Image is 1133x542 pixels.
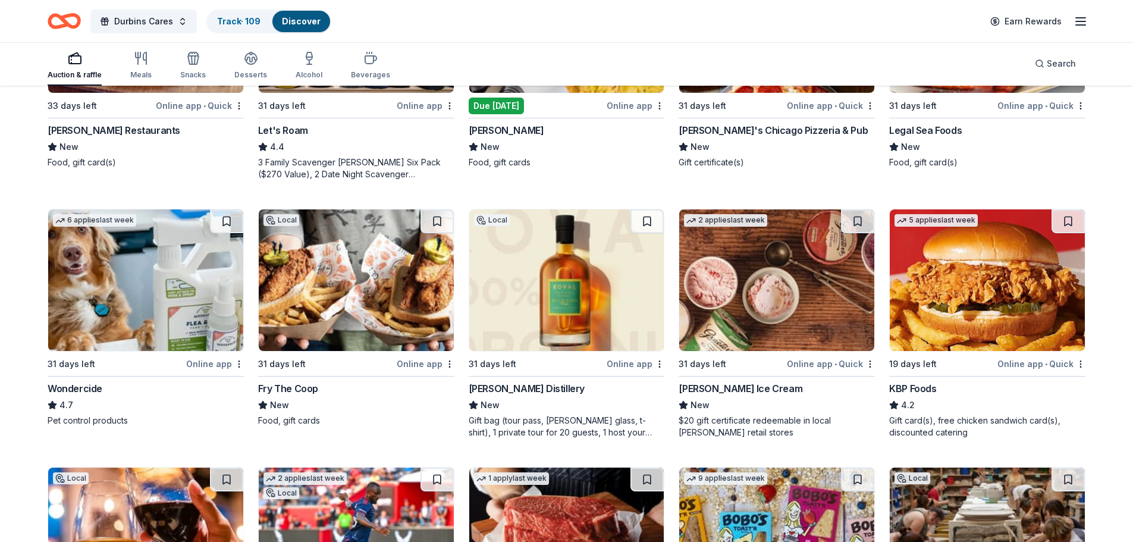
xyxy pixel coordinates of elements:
[889,357,937,371] div: 19 days left
[481,398,500,412] span: New
[48,46,102,86] button: Auction & raffle
[258,415,454,427] div: Food, gift cards
[53,214,136,227] div: 6 applies last week
[258,123,308,137] div: Let's Roam
[59,140,79,154] span: New
[217,16,261,26] a: Track· 109
[203,101,206,111] span: •
[890,209,1085,351] img: Image for KBP Foods
[889,123,962,137] div: Legal Sea Foods
[48,7,81,35] a: Home
[258,156,454,180] div: 3 Family Scavenger [PERSON_NAME] Six Pack ($270 Value), 2 Date Night Scavenger [PERSON_NAME] Two ...
[1047,57,1076,71] span: Search
[258,99,306,113] div: 31 days left
[48,381,102,396] div: Wondercide
[469,209,665,438] a: Image for KOVAL DistilleryLocal31 days leftOnline app[PERSON_NAME] DistilleryNewGift bag (tour pa...
[469,357,516,371] div: 31 days left
[787,98,875,113] div: Online app Quick
[130,70,152,80] div: Meals
[997,356,1085,371] div: Online app Quick
[263,487,299,499] div: Local
[834,101,837,111] span: •
[186,356,244,371] div: Online app
[351,70,390,80] div: Beverages
[684,472,767,485] div: 9 applies last week
[679,209,874,351] img: Image for Graeter's Ice Cream
[691,398,710,412] span: New
[48,70,102,80] div: Auction & raffle
[684,214,767,227] div: 2 applies last week
[679,156,875,168] div: Gift certificate(s)
[679,381,802,396] div: [PERSON_NAME] Ice Cream
[469,381,585,396] div: [PERSON_NAME] Distillery
[114,14,173,29] span: Durbins Cares
[59,398,73,412] span: 4.7
[351,46,390,86] button: Beverages
[469,209,664,351] img: Image for KOVAL Distillery
[607,98,664,113] div: Online app
[234,70,267,80] div: Desserts
[48,123,180,137] div: [PERSON_NAME] Restaurants
[48,357,95,371] div: 31 days left
[1045,101,1047,111] span: •
[263,472,347,485] div: 2 applies last week
[469,123,544,137] div: [PERSON_NAME]
[889,99,937,113] div: 31 days left
[889,381,936,396] div: KBP Foods
[258,357,306,371] div: 31 days left
[469,156,665,168] div: Food, gift cards
[48,209,243,351] img: Image for Wondercide
[469,98,524,114] div: Due [DATE]
[296,70,322,80] div: Alcohol
[130,46,152,86] button: Meals
[296,46,322,86] button: Alcohol
[901,398,915,412] span: 4.2
[1025,52,1085,76] button: Search
[53,472,89,484] div: Local
[156,98,244,113] div: Online app Quick
[679,415,875,438] div: $20 gift certificate redeemable in local [PERSON_NAME] retail stores
[48,209,244,427] a: Image for Wondercide6 applieslast week31 days leftOnline appWondercide4.7Pet control products
[691,140,710,154] span: New
[983,11,1069,32] a: Earn Rewards
[270,140,284,154] span: 4.4
[90,10,197,33] button: Durbins Cares
[679,123,868,137] div: [PERSON_NAME]'s Chicago Pizzeria & Pub
[481,140,500,154] span: New
[180,46,206,86] button: Snacks
[997,98,1085,113] div: Online app Quick
[263,214,299,226] div: Local
[834,359,837,369] span: •
[474,214,510,226] div: Local
[397,356,454,371] div: Online app
[1045,359,1047,369] span: •
[282,16,321,26] a: Discover
[787,356,875,371] div: Online app Quick
[679,357,726,371] div: 31 days left
[258,381,318,396] div: Fry The Coop
[48,156,244,168] div: Food, gift card(s)
[180,70,206,80] div: Snacks
[901,140,920,154] span: New
[889,156,1085,168] div: Food, gift card(s)
[397,98,454,113] div: Online app
[889,415,1085,438] div: Gift card(s), free chicken sandwich card(s), discounted catering
[889,209,1085,438] a: Image for KBP Foods5 applieslast week19 days leftOnline app•QuickKBP Foods4.2Gift card(s), free c...
[48,99,97,113] div: 33 days left
[895,472,930,484] div: Local
[259,209,454,351] img: Image for Fry The Coop
[206,10,331,33] button: Track· 109Discover
[469,415,665,438] div: Gift bag (tour pass, [PERSON_NAME] glass, t-shirt), 1 private tour for 20 guests, 1 host your cha...
[474,472,549,485] div: 1 apply last week
[607,356,664,371] div: Online app
[679,99,726,113] div: 31 days left
[679,209,875,438] a: Image for Graeter's Ice Cream2 applieslast week31 days leftOnline app•Quick[PERSON_NAME] Ice Crea...
[48,415,244,427] div: Pet control products
[270,398,289,412] span: New
[258,209,454,427] a: Image for Fry The CoopLocal31 days leftOnline appFry The CoopNewFood, gift cards
[895,214,978,227] div: 5 applies last week
[234,46,267,86] button: Desserts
